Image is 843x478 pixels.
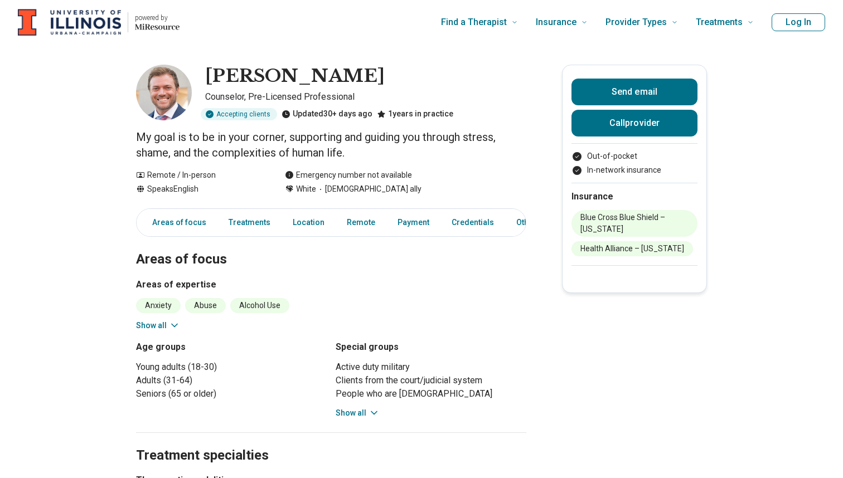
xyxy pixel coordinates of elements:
[571,150,697,176] ul: Payment options
[136,65,192,120] img: Ian Hulette, Counselor
[205,90,526,104] p: Counselor, Pre-Licensed Professional
[571,164,697,176] li: In-network insurance
[282,108,372,120] div: Updated 30+ days ago
[441,14,507,30] span: Find a Therapist
[336,340,526,354] h3: Special groups
[136,169,263,181] div: Remote / In-person
[136,374,327,387] li: Adults (31-64)
[336,360,526,374] li: Active duty military
[230,298,289,313] li: Alcohol Use
[571,190,697,203] h2: Insurance
[139,211,213,234] a: Areas of focus
[340,211,382,234] a: Remote
[605,14,667,30] span: Provider Types
[336,374,526,387] li: Clients from the court/judicial system
[336,407,380,419] button: Show all
[285,169,412,181] div: Emergency number not available
[510,211,550,234] a: Other
[201,108,277,120] div: Accepting clients
[286,211,331,234] a: Location
[135,13,180,22] p: powered by
[571,241,693,256] li: Health Alliance – [US_STATE]
[536,14,576,30] span: Insurance
[136,387,327,401] li: Seniors (65 or older)
[696,14,743,30] span: Treatments
[136,298,181,313] li: Anxiety
[136,420,526,465] h2: Treatment specialties
[445,211,501,234] a: Credentials
[185,298,226,313] li: Abuse
[136,278,526,291] h3: Areas of expertise
[336,387,526,401] li: People who are [DEMOGRAPHIC_DATA]
[377,108,453,120] div: 1 years in practice
[18,4,180,40] a: Home page
[571,79,697,105] button: Send email
[136,360,327,374] li: Young adults (18-30)
[296,183,316,195] span: White
[205,65,385,88] h1: [PERSON_NAME]
[136,223,526,269] h2: Areas of focus
[222,211,277,234] a: Treatments
[136,129,526,160] p: My goal is to be in your corner, supporting and guiding you through stress, shame, and the comple...
[571,110,697,136] button: Callprovider
[136,340,327,354] h3: Age groups
[571,210,697,237] li: Blue Cross Blue Shield – [US_STATE]
[391,211,436,234] a: Payment
[136,183,263,195] div: Speaks English
[316,183,421,195] span: [DEMOGRAPHIC_DATA] ally
[571,150,697,162] li: Out-of-pocket
[772,13,825,31] button: Log In
[136,320,180,331] button: Show all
